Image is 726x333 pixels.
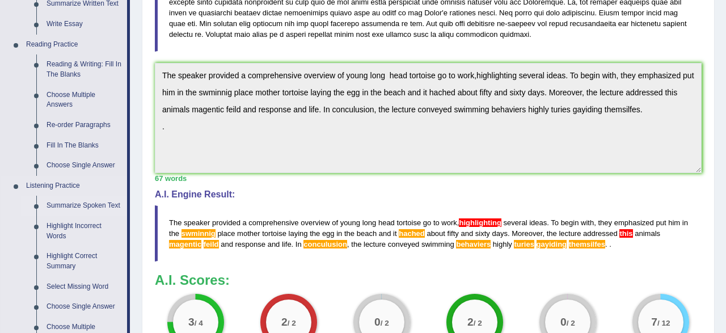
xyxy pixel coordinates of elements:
[235,240,266,248] span: r e s p o n s e
[217,229,235,238] span: p l a c e
[303,240,347,248] span: Possible spelling mistake found. (did you mean: conclusion)
[340,218,360,227] span: y o u n g
[242,218,246,227] span: a
[237,229,260,238] span: m o t h e r
[614,218,654,227] span: e m p h a s i z e d
[393,229,397,238] span: i t
[41,115,127,136] a: Re-order Paragraphs
[376,218,378,227] span: Possible typo: you repeated a whitespace (did you mean: )
[41,155,127,176] a: Choose Single Answer
[169,229,179,238] span: t h e
[41,246,127,276] a: Highlight Correct Summary
[423,218,431,227] span: g o
[296,240,302,248] span: I n
[362,218,377,227] span: l o n g
[41,277,127,297] a: Select Missing Word
[221,240,233,248] span: a n d
[547,229,557,238] span: t h e
[457,218,459,227] span: Put a space after the comma. (did you mean: , highlighting)
[155,173,702,184] div: 67 words
[433,218,440,227] span: t o
[441,218,457,227] span: w o r k
[378,218,395,227] span: h e a d
[374,315,381,328] big: 0
[396,218,421,227] span: t o r t o i s e
[514,240,534,248] span: Possible spelling mistake found. (did you mean: tries)
[537,240,567,248] span: Possible spelling mistake found. (did you mean: gaining)
[569,240,605,248] span: Possible spelling mistake found. (did you mean: themselves)
[184,218,210,227] span: s p e a k e r
[41,216,127,246] a: Highlight Incorrect Words
[682,218,688,227] span: i n
[322,229,335,238] span: e g g
[619,229,632,238] span: The demonstrative ‘this’ may not agree with the plural noun ‘animals’. Did you mean “these”?
[559,229,581,238] span: l e c t u r e
[475,229,490,238] span: s i x t y
[41,54,127,85] a: Reading & Writing: Fill In The Blanks
[155,205,702,262] blockquote: . , . , . , . .
[169,240,201,248] span: Possible spelling mistake found. (did you mean: magnetic)
[344,229,354,238] span: t h e
[357,229,377,238] span: b e a c h
[512,229,542,238] span: M o r e o v e r
[169,218,181,227] span: T h e
[281,315,288,328] big: 2
[155,189,702,200] h4: A.I. Engine Result:
[474,319,482,327] small: / 2
[21,176,127,196] a: Listening Practice
[656,218,666,227] span: p u t
[561,218,579,227] span: b e g i n
[461,229,473,238] span: a n d
[288,319,296,327] small: / 2
[581,218,594,227] span: w i t h
[388,240,420,248] span: c o n v e y e d
[204,240,219,248] span: Possible spelling mistake found. (did you mean: field)
[262,229,286,238] span: t o r t o i s e
[635,229,660,238] span: a n i m a l s
[399,229,425,238] span: Possible spelling mistake found. (did you mean: baked)
[41,297,127,317] a: Choose Single Answer
[181,229,216,238] span: Possible spelling mistake found. (did you mean: winning)
[492,229,507,238] span: d a y s
[41,136,127,156] a: Fill In The Blanks
[467,315,474,328] big: 2
[598,218,612,227] span: t h e y
[41,196,127,216] a: Summarize Spoken Text
[448,229,459,238] span: f i f t y
[155,272,230,288] b: A.I. Scores:
[268,240,280,248] span: a n d
[41,14,127,35] a: Write Essay
[310,229,320,238] span: t h e
[657,319,670,327] small: / 12
[493,240,512,248] span: h i g h l y
[301,218,330,227] span: o v e r v i e w
[248,218,298,227] span: c o m p r e h e n s i v e
[427,229,445,238] span: a b o u t
[332,218,338,227] span: o f
[567,319,575,327] small: / 2
[289,229,308,238] span: l a y i n g
[21,35,127,55] a: Reading Practice
[188,315,195,328] big: 3
[195,319,203,327] small: / 4
[668,218,680,227] span: h i m
[351,240,361,248] span: t h e
[282,240,292,248] span: l i f e
[379,229,391,238] span: a n d
[459,218,501,227] span: Put a space after the comma. (did you mean: , highlighting)
[364,240,386,248] span: l e c t u r e
[456,240,491,248] span: Possible spelling mistake found. (did you mean: behavers)
[421,240,454,248] span: s w i m m i n g
[212,218,240,227] span: p r o v i d e d
[41,85,127,115] a: Choose Multiple Answers
[529,218,547,227] span: i d e a s
[504,218,527,227] span: s e v e r a l
[651,315,657,328] big: 7
[551,218,559,227] span: T o
[381,319,389,327] small: / 2
[560,315,567,328] big: 0
[336,229,342,238] span: i n
[583,229,618,238] span: a d d r e s s e d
